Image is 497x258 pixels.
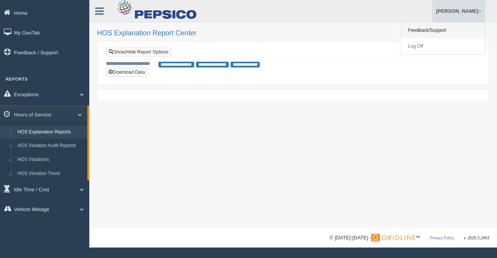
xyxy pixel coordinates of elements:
h2: HOS Explanation Report Center [97,29,489,37]
span: v. 2025.5.2403 [464,236,489,240]
a: Log Off [400,38,485,54]
a: Feedback/Support [400,23,485,38]
a: HOS Explanation Reports [14,125,87,139]
img: Gridline [371,234,415,242]
div: © [DATE]-[DATE] - ™ [330,234,489,242]
a: Privacy Policy [430,236,454,240]
a: HOS Violations [14,153,87,167]
a: Show/Hide Report Options [106,48,171,56]
a: HOS Violation Trend [14,167,87,181]
button: Download Data [106,68,147,76]
a: HOS Violation Audit Reports [14,139,87,153]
